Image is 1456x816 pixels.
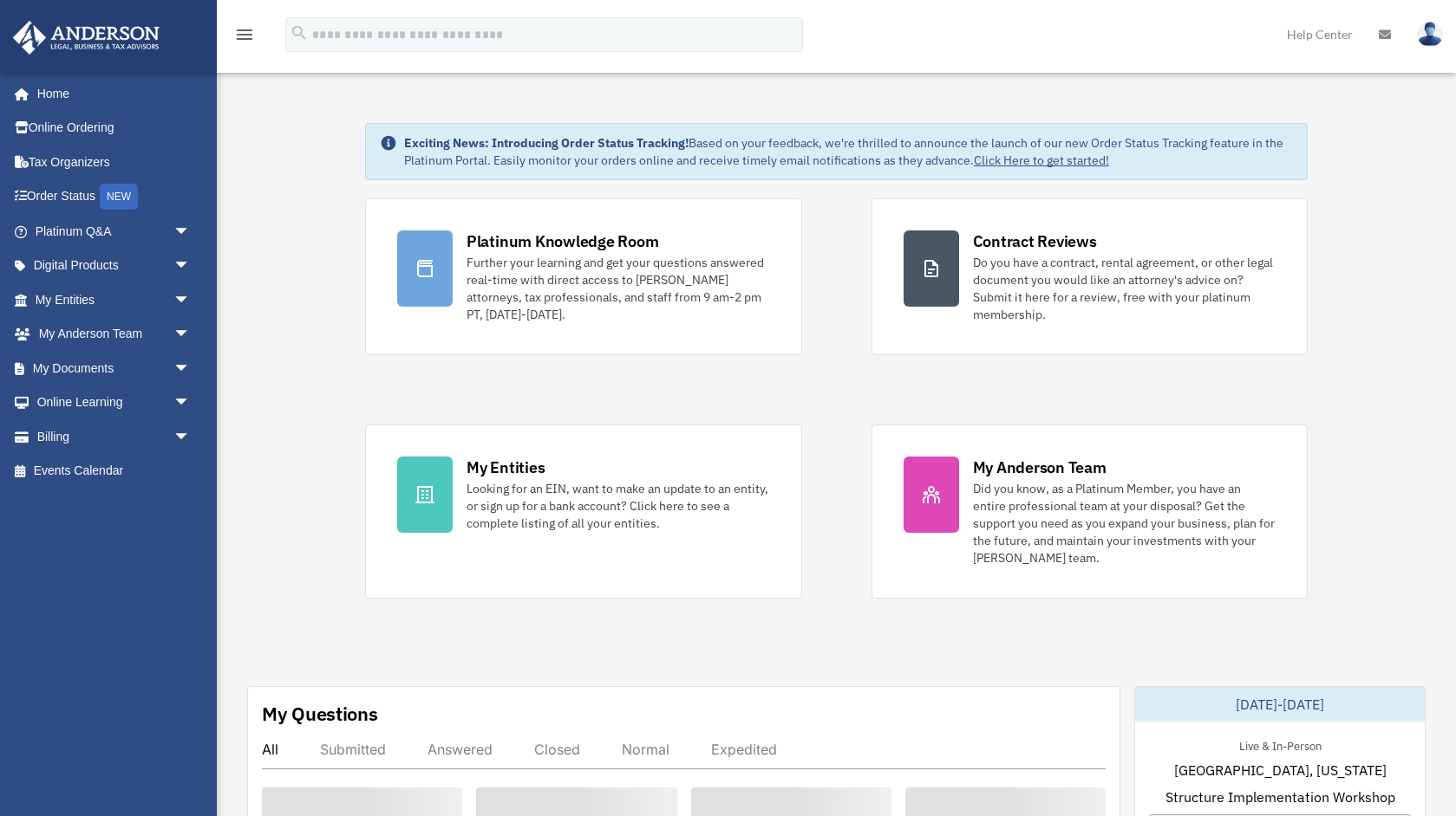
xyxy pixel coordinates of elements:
div: Live & In-Person [1225,735,1335,754]
div: Do you have a contract, rental agreement, or other legal document you would like an attorney's ad... [973,254,1276,323]
a: Platinum Knowledge Room Further your learning and get your questions answered real-time with dire... [365,198,802,355]
div: My Anderson Team [973,457,1107,478]
a: My Documentsarrow_drop_down [12,351,217,385]
span: arrow_drop_down [173,419,208,455]
div: Looking for an EIN, want to make an update to an entity, or sign up for a bank account? Click her... [467,480,770,532]
span: arrow_drop_down [173,385,208,421]
div: Based on your feedback, we're thrilled to announce the launch of our new Order Status Tracking fe... [404,134,1293,169]
div: [DATE]-[DATE] [1135,687,1425,722]
span: arrow_drop_down [173,351,208,386]
a: Digital Productsarrow_drop_down [12,249,217,283]
span: [GEOGRAPHIC_DATA], [US_STATE] [1174,760,1387,780]
a: My Anderson Teamarrow_drop_down [12,317,217,352]
span: arrow_drop_down [173,214,208,249]
img: Anderson Advisors Platinum Portal [8,21,165,55]
a: Platinum Q&Aarrow_drop_down [12,214,217,249]
div: Closed [534,741,580,758]
a: My Entities Looking for an EIN, want to make an update to an entity, or sign up for a bank accoun... [365,424,802,599]
div: Platinum Knowledge Room [467,230,659,252]
a: My Entitiesarrow_drop_down [12,282,217,317]
a: Tax Organizers [12,145,217,179]
div: Normal [622,741,669,758]
span: arrow_drop_down [173,282,208,318]
div: Expedited [711,741,777,758]
div: NEW [100,184,138,210]
a: Billingarrow_drop_down [12,419,217,454]
a: Order StatusNEW [12,179,217,215]
span: arrow_drop_down [173,317,208,353]
img: User Pic [1417,22,1443,47]
a: menu [234,30,255,45]
i: menu [234,24,255,45]
a: Contract Reviews Do you have a contract, rental agreement, or other legal document you would like... [872,198,1309,355]
div: Contract Reviews [973,230,1097,252]
a: Online Learningarrow_drop_down [12,385,217,420]
a: Online Ordering [12,111,217,146]
a: Home [12,76,208,111]
div: My Questions [262,701,378,727]
a: Click Here to get started! [974,152,1109,168]
a: My Anderson Team Did you know, as a Platinum Member, you have an entire professional team at your... [872,424,1309,599]
div: Answered [428,741,493,758]
div: All [262,741,278,758]
div: Further your learning and get your questions answered real-time with direct access to [PERSON_NAM... [467,254,770,323]
strong: Exciting News: Introducing Order Status Tracking! [404,135,689,151]
span: Structure Implementation Workshop [1165,787,1395,807]
div: Submitted [320,741,386,758]
div: Did you know, as a Platinum Member, you have an entire professional team at your disposal? Get th... [973,480,1276,567]
div: My Entities [467,457,545,478]
span: arrow_drop_down [173,249,208,284]
a: Events Calendar [12,454,217,489]
i: search [290,23,309,42]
